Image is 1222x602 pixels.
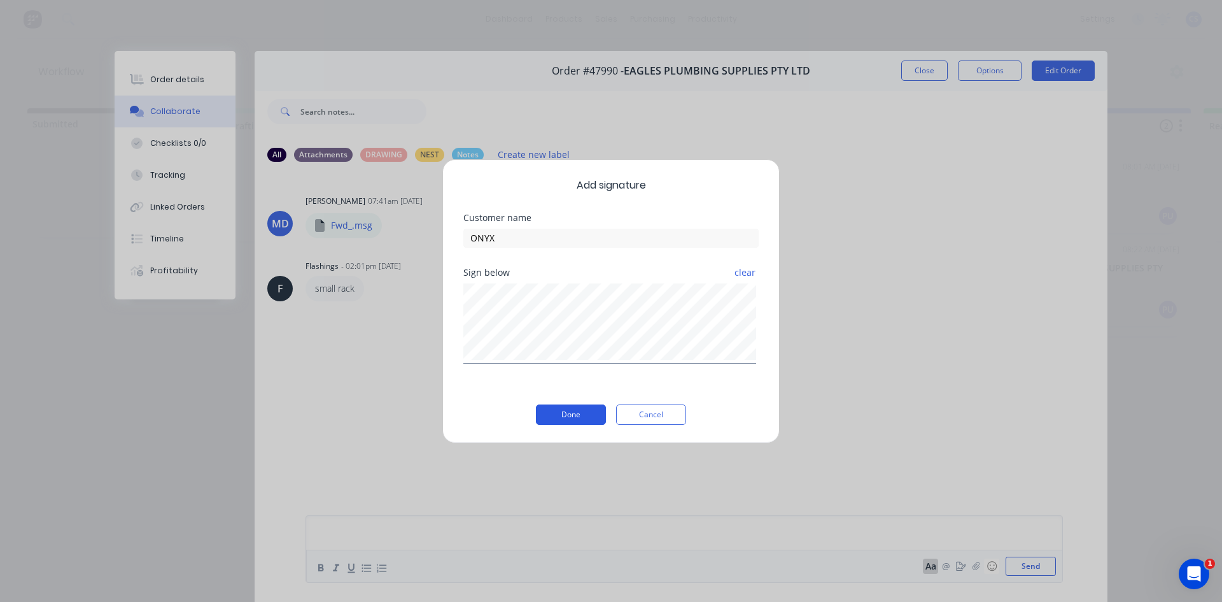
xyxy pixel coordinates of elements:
[463,178,759,193] span: Add signature
[1205,559,1215,569] span: 1
[1179,559,1209,589] iframe: Intercom live chat
[734,261,756,284] button: clear
[463,268,759,277] div: Sign below
[463,213,759,222] div: Customer name
[616,405,686,425] button: Cancel
[463,229,759,248] input: Enter customer name
[536,405,606,425] button: Done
